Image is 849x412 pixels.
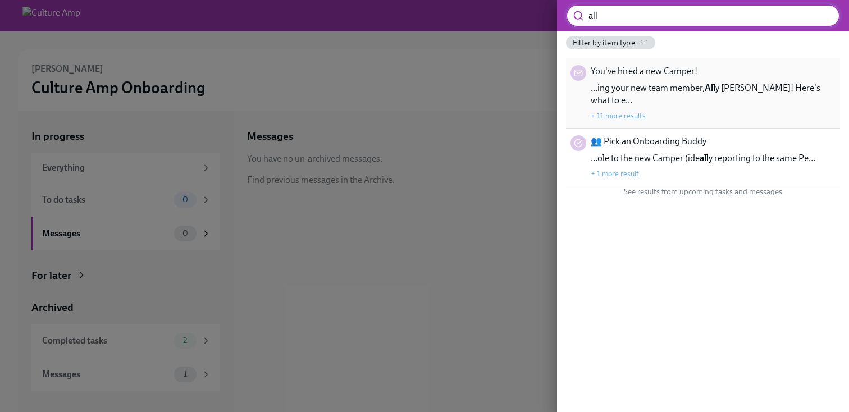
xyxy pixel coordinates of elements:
[570,65,586,81] div: Message
[591,111,646,120] button: + 11 more results
[591,65,697,77] span: You've hired a new Camper!
[566,36,655,49] button: Filter by item type
[591,135,706,148] span: 👥 Pick an Onboarding Buddy
[591,169,639,178] button: + 1 more result
[570,135,586,151] div: Task
[591,152,815,164] span: …ole to the new Camper (ide y reporting to the same Pe…
[566,186,840,197] div: See results from upcoming tasks and messages
[591,82,836,107] span: …ing your new team member, y [PERSON_NAME]! Here's what to e…
[700,153,709,163] strong: all
[566,129,840,186] div: 👥 Pick an Onboarding Buddy…ole to the new Camper (ideally reporting to the same Pe…+ 1 more result
[566,58,840,129] div: You've hired a new Camper!…ing your new team member,Ally [PERSON_NAME]! Here's what to e…+ 11 mor...
[705,83,715,93] strong: All
[573,38,635,48] span: Filter by item type
[624,186,782,197] span: See results from upcoming tasks and messages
